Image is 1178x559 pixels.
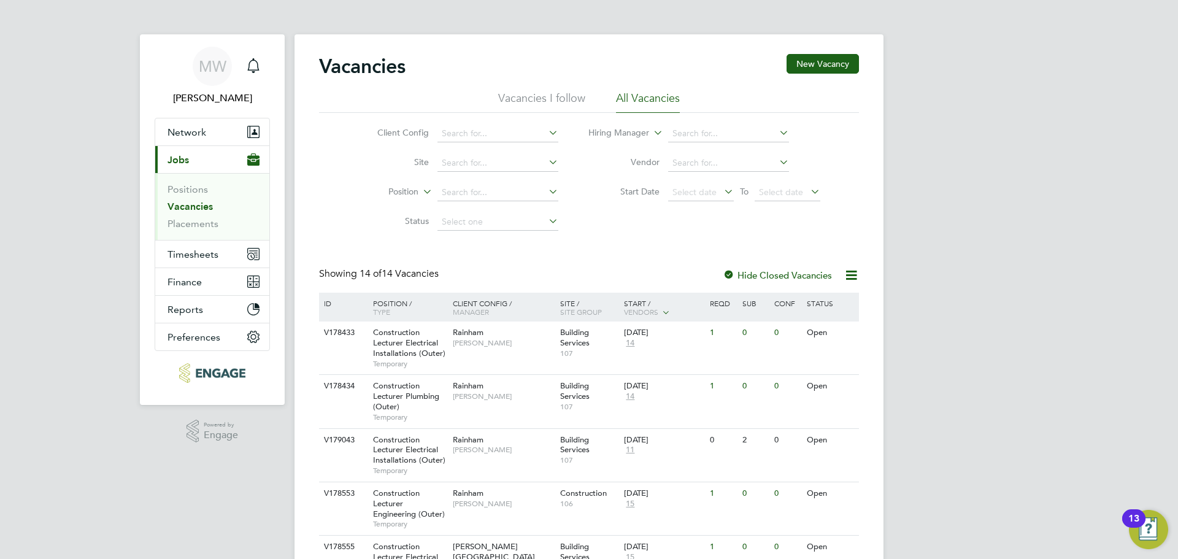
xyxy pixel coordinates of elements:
span: Reports [167,304,203,315]
span: Timesheets [167,249,218,260]
div: 0 [739,536,771,558]
span: Rainham [453,434,483,445]
div: Open [804,536,857,558]
input: Search for... [668,125,789,142]
span: Max Williams [155,91,270,106]
a: Placements [167,218,218,229]
button: Jobs [155,146,269,173]
li: All Vacancies [616,91,680,113]
div: V178553 [321,482,364,505]
a: Go to home page [155,363,270,383]
div: 13 [1128,519,1139,534]
div: 0 [739,322,771,344]
input: Select one [437,214,558,231]
span: Temporary [373,466,447,476]
img: dovetailslate-logo-retina.png [179,363,245,383]
li: Vacancies I follow [498,91,585,113]
span: Construction Lecturer Electrical Installations (Outer) [373,434,445,466]
button: Finance [155,268,269,295]
a: MW[PERSON_NAME] [155,47,270,106]
span: Site Group [560,307,602,317]
label: Start Date [589,186,660,197]
span: Building Services [560,380,590,401]
span: Construction Lecturer Electrical Installations (Outer) [373,327,445,358]
a: Vacancies [167,201,213,212]
span: Rainham [453,327,483,337]
div: Start / [621,293,707,323]
span: Manager [453,307,489,317]
span: Temporary [373,519,447,529]
span: Construction Lecturer Plumbing (Outer) [373,380,439,412]
span: Rainham [453,380,483,391]
div: 0 [739,482,771,505]
label: Hiring Manager [579,127,649,139]
button: Reports [155,296,269,323]
div: Sub [739,293,771,314]
span: Engage [204,430,238,441]
div: Status [804,293,857,314]
div: 1 [707,536,739,558]
div: Position / [364,293,450,322]
div: V178555 [321,536,364,558]
div: Open [804,482,857,505]
span: Type [373,307,390,317]
span: Rainham [453,488,483,498]
span: Select date [759,187,803,198]
span: Finance [167,276,202,288]
button: Open Resource Center, 13 new notifications [1129,510,1168,549]
div: 0 [771,375,803,398]
div: 2 [739,429,771,452]
div: 0 [771,429,803,452]
nav: Main navigation [140,34,285,405]
span: Powered by [204,420,238,430]
span: Construction [560,488,607,498]
div: 1 [707,322,739,344]
span: Building Services [560,327,590,348]
div: Site / [557,293,622,322]
a: Powered byEngage [187,420,239,443]
span: 14 Vacancies [360,268,439,280]
div: [DATE] [624,435,704,445]
div: Client Config / [450,293,557,322]
div: [DATE] [624,381,704,391]
div: Showing [319,268,441,280]
span: Building Services [560,434,590,455]
span: Network [167,126,206,138]
input: Search for... [437,125,558,142]
div: 0 [771,482,803,505]
button: Preferences [155,323,269,350]
span: 14 [624,338,636,349]
div: 1 [707,482,739,505]
span: Vendors [624,307,658,317]
span: 107 [560,349,618,358]
div: [DATE] [624,488,704,499]
span: [PERSON_NAME] [453,499,554,509]
div: 1 [707,375,739,398]
span: 15 [624,499,636,509]
input: Search for... [437,155,558,172]
span: To [736,183,752,199]
span: [PERSON_NAME] [453,391,554,401]
div: 0 [771,536,803,558]
button: Network [155,118,269,145]
span: 107 [560,402,618,412]
span: 107 [560,455,618,465]
label: Hide Closed Vacancies [723,269,832,281]
div: Open [804,322,857,344]
span: Preferences [167,331,220,343]
div: V178434 [321,375,364,398]
div: 0 [771,322,803,344]
input: Search for... [668,155,789,172]
h2: Vacancies [319,54,406,79]
span: [PERSON_NAME] [453,445,554,455]
div: Conf [771,293,803,314]
span: Select date [672,187,717,198]
span: 14 of [360,268,382,280]
div: 0 [739,375,771,398]
span: MW [199,58,226,74]
div: Jobs [155,173,269,240]
div: [DATE] [624,542,704,552]
span: Temporary [373,359,447,369]
label: Site [358,156,429,168]
label: Position [348,186,418,198]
